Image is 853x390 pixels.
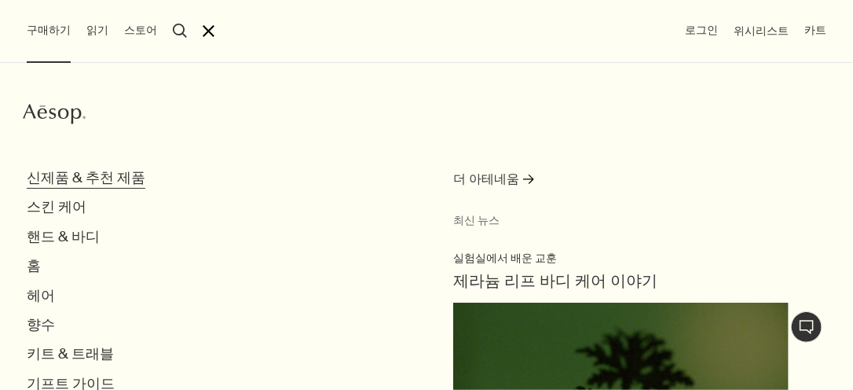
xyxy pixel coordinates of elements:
button: 스토어 [124,23,157,39]
button: 메뉴 닫기 [203,25,214,37]
button: 1:1 채팅 상담 [791,311,822,343]
button: 스킨 케어 [27,198,86,216]
button: 신제품 & 추천 제품 [27,169,145,187]
a: Aesop [23,102,86,130]
a: 위시리스트 [734,24,789,39]
small: 최신 뉴스 [453,213,826,227]
span: 제라늄 리프 바디 케어 이야기 [453,270,657,291]
button: 읽기 [86,23,108,39]
button: 향수 [27,316,55,334]
button: 키트 & 트래블 [27,345,114,363]
button: 카트 [804,23,826,39]
svg: Aesop [23,102,86,126]
button: 구매하기 [27,23,71,39]
button: 검색창 열기 [173,24,187,38]
button: 홈 [27,257,41,275]
span: 더 아테네움 [453,169,519,189]
button: 핸드 & 바디 [27,228,100,246]
a: 더 아테네움 [453,169,534,197]
button: 헤어 [27,287,55,305]
button: 로그인 [685,23,718,39]
p: 실험실에서 배운 교훈 [453,251,789,267]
